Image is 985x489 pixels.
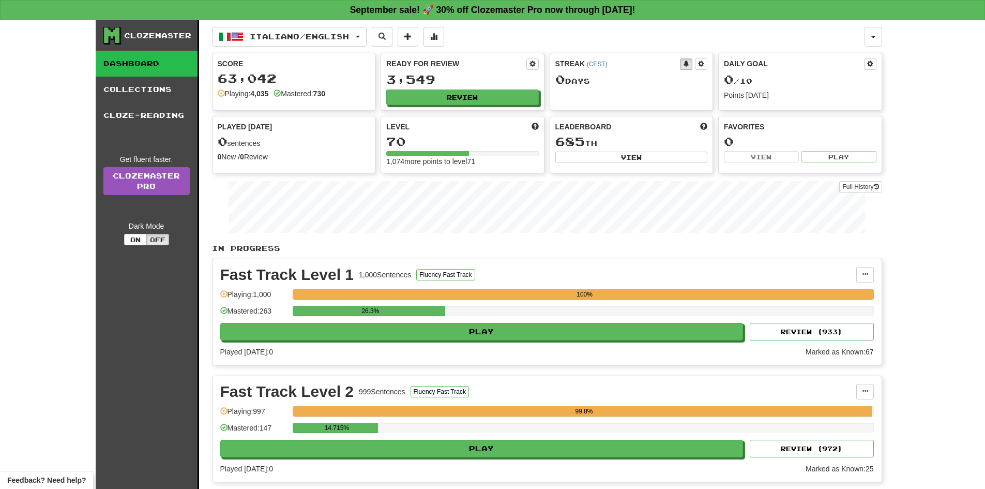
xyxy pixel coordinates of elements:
[218,72,370,85] div: 63,042
[296,423,378,433] div: 14.715%
[296,406,872,417] div: 99.8%
[220,384,354,399] div: Fast Track Level 2
[416,269,475,280] button: Fluency Fast Track
[146,234,169,245] button: Off
[724,72,734,86] span: 0
[555,134,585,149] span: 685
[96,51,198,77] a: Dashboard
[555,122,612,132] span: Leaderboard
[220,348,273,356] span: Played [DATE]: 0
[555,73,708,86] div: Day s
[386,122,410,132] span: Level
[250,90,268,98] strong: 4,035
[555,58,680,69] div: Streak
[724,122,876,132] div: Favorites
[220,465,273,473] span: Played [DATE]: 0
[386,58,526,69] div: Ready for Review
[220,306,287,323] div: Mastered: 263
[555,135,708,149] div: th
[724,151,799,162] button: View
[220,440,744,457] button: Play
[218,58,370,69] div: Score
[839,181,882,192] button: Full History
[274,88,325,99] div: Mastered:
[423,27,444,47] button: More stats
[218,152,370,162] div: New / Review
[750,440,874,457] button: Review (972)
[220,323,744,340] button: Play
[220,406,287,423] div: Playing: 997
[750,323,874,340] button: Review (933)
[806,347,874,357] div: Marked as Known: 67
[411,386,469,397] button: Fluency Fast Track
[359,270,411,280] div: 1,000 Sentences
[587,61,608,68] a: (CEST)
[724,77,752,85] span: / 10
[212,243,882,254] p: In Progress
[220,267,354,283] div: Fast Track Level 1
[218,134,228,149] span: 0
[212,27,367,47] button: Italiano/English
[359,387,405,397] div: 999 Sentences
[296,289,874,300] div: 100%
[806,464,874,474] div: Marked as Known: 25
[220,423,287,440] div: Mastered: 147
[296,306,445,316] div: 26.3%
[700,122,707,132] span: This week in points, UTC
[124,31,191,41] div: Clozemaster
[313,90,325,98] strong: 730
[96,102,198,128] a: Cloze-Reading
[218,135,370,149] div: sentences
[801,151,876,162] button: Play
[350,5,635,15] strong: September sale! 🚀 30% off Clozemaster Pro now through [DATE]!
[103,154,190,165] div: Get fluent faster.
[218,88,269,99] div: Playing:
[398,27,418,47] button: Add sentence to collection
[250,32,349,41] span: Italiano / English
[220,289,287,306] div: Playing: 1,000
[386,156,539,167] div: 1,074 more points to level 71
[724,90,876,100] div: Points [DATE]
[532,122,539,132] span: Score more points to level up
[240,153,244,161] strong: 0
[103,221,190,231] div: Dark Mode
[555,152,708,163] button: View
[386,90,539,105] button: Review
[218,122,272,132] span: Played [DATE]
[555,72,565,86] span: 0
[372,27,392,47] button: Search sentences
[724,58,864,70] div: Daily Goal
[96,77,198,102] a: Collections
[724,135,876,148] div: 0
[386,135,539,148] div: 70
[124,234,147,245] button: On
[7,475,86,485] span: Open feedback widget
[218,153,222,161] strong: 0
[386,73,539,86] div: 3,549
[103,167,190,195] a: ClozemasterPro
